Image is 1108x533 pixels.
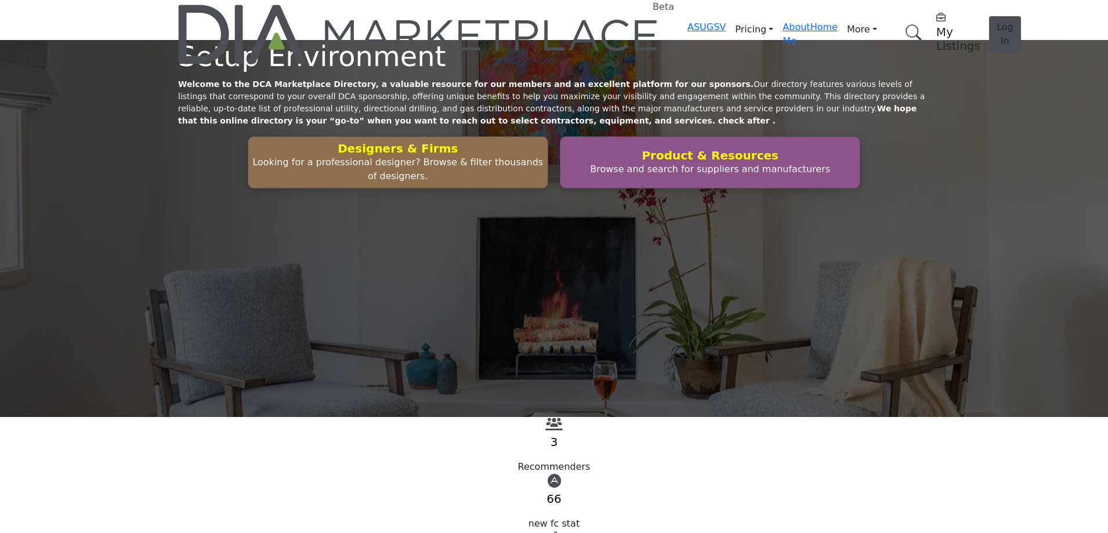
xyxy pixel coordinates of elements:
h6: Beta [653,1,674,12]
a: 66 [546,492,561,506]
h2: Designers & Firms [252,142,544,155]
a: Home [810,21,838,32]
span: Log In [997,21,1013,46]
div: new fc stat [178,517,930,531]
h5: My Listings [936,25,980,53]
a: Search [893,17,929,48]
div: My Listings [936,11,980,53]
p: Looking for a professional designer? Browse & filter thousands of designers. [252,155,544,183]
a: View Recommenders [545,420,563,432]
button: Designers & Firms Looking for a professional designer? Browse & filter thousands of designers. [248,136,548,188]
a: ASUGSV [687,21,726,32]
button: Log In [989,16,1021,52]
img: Site Logo [178,5,660,64]
p: Browse and search for suppliers and manufacturers [564,162,856,176]
strong: Welcome to the DCA Marketplace Directory, a valuable resource for our members and an excellent pl... [178,79,754,89]
a: Pricing [726,20,783,39]
a: More [838,20,886,39]
button: Product & Resources Browse and search for suppliers and manufacturers [560,136,860,188]
div: Recommenders [178,460,930,474]
p: Our directory features various levels of listings that correspond to your overall DCA sponsorship... [178,78,930,127]
a: Beta [178,5,660,64]
strong: We hope that this online directory is your “go-to” when you want to reach out to select contracto... [178,104,917,125]
a: 3 [551,435,558,449]
h2: Product & Resources [564,148,856,162]
a: About Me [783,21,810,46]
